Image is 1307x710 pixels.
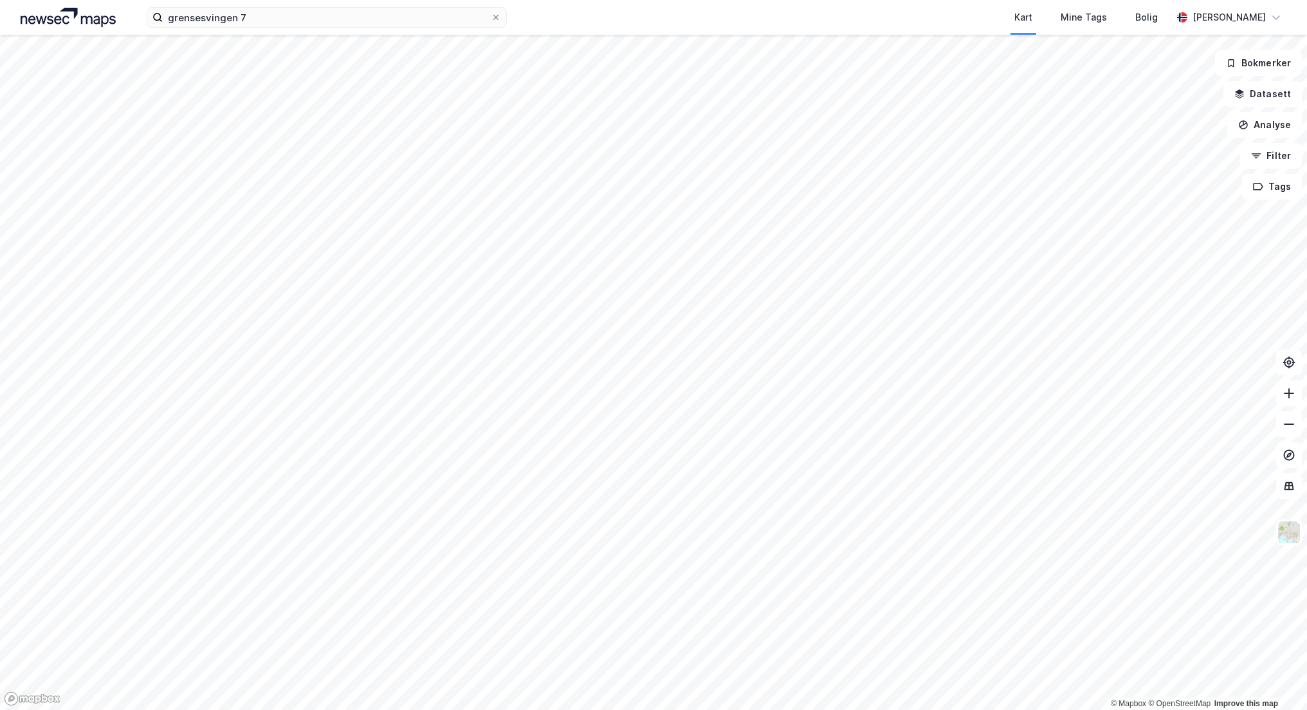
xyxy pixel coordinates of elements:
[1243,648,1307,710] iframe: Chat Widget
[163,8,491,27] input: Søk på adresse, matrikkel, gårdeiere, leietakere eller personer
[1111,699,1146,708] a: Mapbox
[1214,699,1278,708] a: Improve this map
[1061,10,1107,25] div: Mine Tags
[4,691,60,706] a: Mapbox homepage
[1240,143,1302,169] button: Filter
[1227,112,1302,138] button: Analyse
[1223,81,1302,107] button: Datasett
[1148,699,1211,708] a: OpenStreetMap
[1193,10,1266,25] div: [PERSON_NAME]
[1242,174,1302,200] button: Tags
[1243,648,1307,710] div: Kontrollprogram for chat
[1215,50,1302,76] button: Bokmerker
[1277,520,1301,545] img: Z
[1135,10,1158,25] div: Bolig
[21,8,116,27] img: logo.a4113a55bc3d86da70a041830d287a7e.svg
[1014,10,1032,25] div: Kart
